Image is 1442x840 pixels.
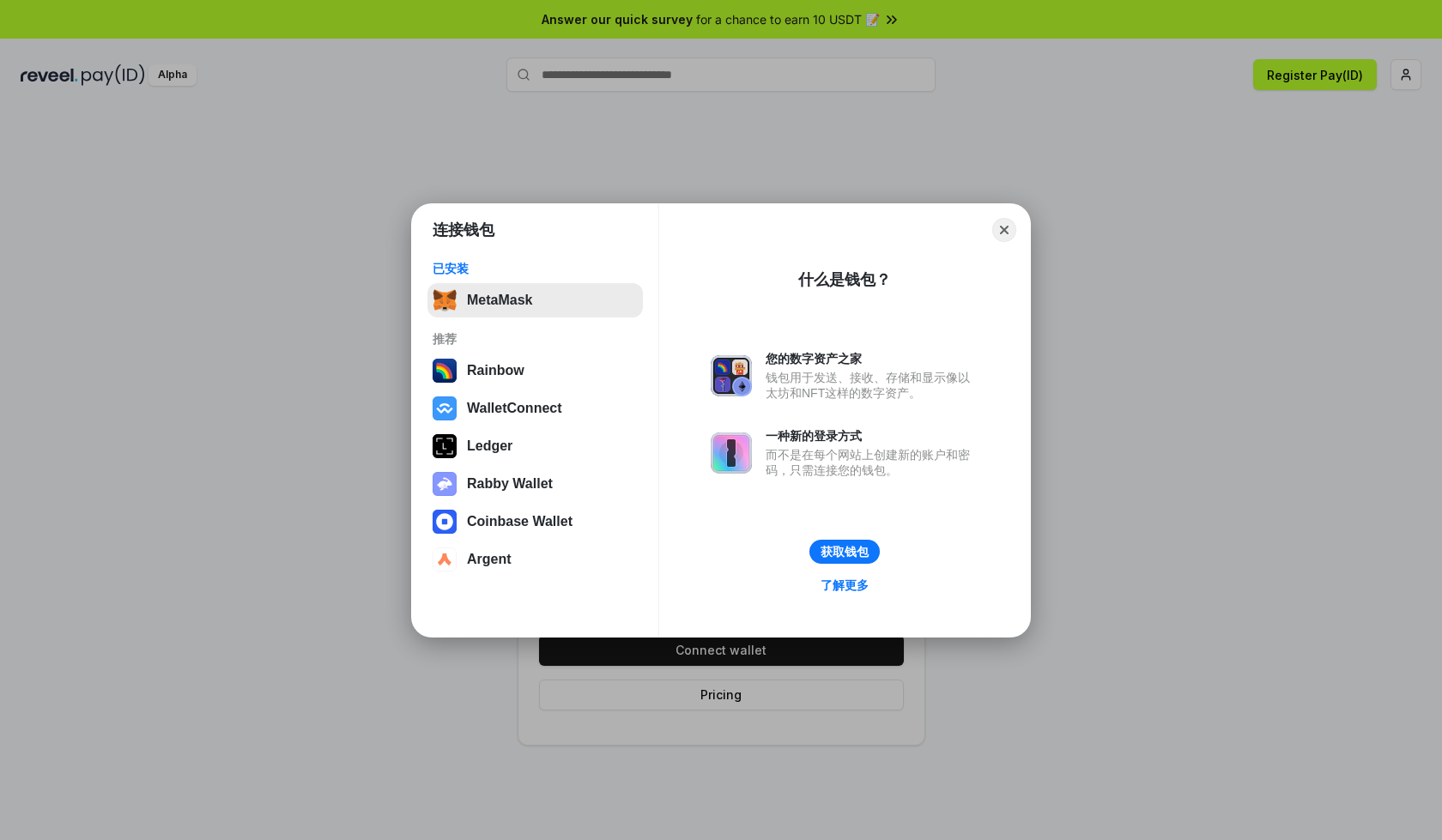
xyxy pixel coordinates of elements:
[766,351,978,366] div: 您的数字资产之家
[766,428,978,444] div: 一种新的登录方式
[711,355,752,396] img: svg+xml,%3Csvg%20xmlns%3D%22http%3A%2F%2Fwww.w3.org%2F2000%2Fsvg%22%20fill%3D%22none%22%20viewBox...
[766,370,978,401] div: 钱包用于发送、接收、存储和显示像以太坊和NFT这样的数字资产。
[798,269,891,290] div: 什么是钱包？
[433,510,457,534] img: svg+xml,%3Csvg%20width%3D%2228%22%20height%3D%2228%22%20viewBox%3D%220%200%2028%2028%22%20fill%3D...
[433,288,457,312] img: svg+xml,%3Csvg%20fill%3D%22none%22%20height%3D%2233%22%20viewBox%3D%220%200%2035%2033%22%20width%...
[810,574,879,596] a: 了解更多
[467,514,573,529] div: Coinbase Wallet
[433,396,457,420] img: svg+xml,%3Csvg%20width%3D%2228%22%20height%3D%2228%22%20viewBox%3D%220%200%2028%2028%22%20fill%3D...
[427,283,643,317] button: MetaMask
[821,544,869,559] div: 获取钱包
[711,432,752,474] img: svg+xml,%3Csvg%20xmlns%3D%22http%3A%2F%2Fwww.w3.org%2F2000%2Fsvg%22%20fill%3D%22none%22%20viewBox...
[427,391,643,426] button: WalletConnect
[427,467,643,501] button: Rabby Wallet
[433,359,457,383] img: svg+xml,%3Csvg%20width%3D%22120%22%20height%3D%22120%22%20viewBox%3D%220%200%20120%20120%22%20fil...
[467,363,524,378] div: Rainbow
[427,505,643,539] button: Coinbase Wallet
[766,447,978,478] div: 而不是在每个网站上创建新的账户和密码，只需连接您的钱包。
[433,331,638,347] div: 推荐
[433,261,638,276] div: 已安装
[467,552,512,567] div: Argent
[427,542,643,577] button: Argent
[467,476,553,492] div: Rabby Wallet
[427,429,643,463] button: Ledger
[433,547,457,571] img: svg+xml,%3Csvg%20width%3D%2228%22%20height%3D%2228%22%20viewBox%3D%220%200%2028%2028%22%20fill%3D...
[467,401,562,416] div: WalletConnect
[821,577,869,593] div: 了解更多
[433,434,457,458] img: svg+xml,%3Csvg%20xmlns%3D%22http%3A%2F%2Fwww.w3.org%2F2000%2Fsvg%22%20width%3D%2228%22%20height%3...
[433,472,457,496] img: svg+xml,%3Csvg%20xmlns%3D%22http%3A%2F%2Fwww.w3.org%2F2000%2Fsvg%22%20fill%3D%22none%22%20viewBox...
[427,354,643,388] button: Rainbow
[809,540,880,564] button: 获取钱包
[467,293,532,308] div: MetaMask
[433,220,494,240] h1: 连接钱包
[992,218,1016,242] button: Close
[467,438,512,454] div: Ledger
